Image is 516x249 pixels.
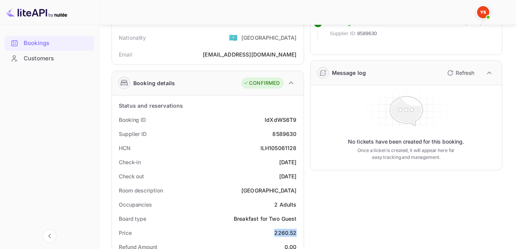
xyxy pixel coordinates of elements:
[260,144,297,152] div: ILH105061128
[229,31,238,44] span: United States
[43,229,57,243] button: Collapse navigation
[330,30,357,37] span: Supplier ID:
[357,30,377,37] span: 8589630
[119,102,183,110] div: Status and reservations
[119,229,132,237] div: Price
[133,79,175,87] div: Booking details
[119,215,146,223] div: Board type
[5,36,94,51] div: Bookings
[241,186,297,194] div: [GEOGRAPHIC_DATA]
[119,34,146,42] div: Nationality
[279,172,297,180] div: [DATE]
[466,19,496,41] div: [DATE] 20:10
[5,51,94,66] div: Customers
[5,51,94,65] a: Customers
[348,138,464,146] p: No tickets have been created for this booking.
[119,50,132,58] div: Email
[119,130,147,138] div: Supplier ID
[119,116,146,124] div: Booking ID
[24,54,91,63] div: Customers
[272,130,296,138] div: 8589630
[119,172,144,180] div: Check out
[274,200,296,209] div: 2 Adults
[6,6,67,18] img: LiteAPI logo
[241,34,297,42] div: [GEOGRAPHIC_DATA]
[477,6,489,18] img: Yandex Support
[119,186,163,194] div: Room description
[279,158,297,166] div: [DATE]
[5,36,94,50] a: Bookings
[443,67,477,79] button: Refresh
[24,39,91,48] div: Bookings
[119,144,131,152] div: HCN
[234,215,296,223] div: Breakfast for Two Guest
[456,69,474,77] p: Refresh
[332,69,366,77] div: Message log
[119,158,141,166] div: Check-in
[203,50,296,58] div: [EMAIL_ADDRESS][DOMAIN_NAME]
[243,79,280,87] div: CONFIRMED
[274,229,296,237] div: 2260.52
[119,200,152,209] div: Occupancies
[265,116,296,124] div: ldXdWS6T9
[355,147,457,161] p: Once a ticket is created, it will appear here for easy tracking and management.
